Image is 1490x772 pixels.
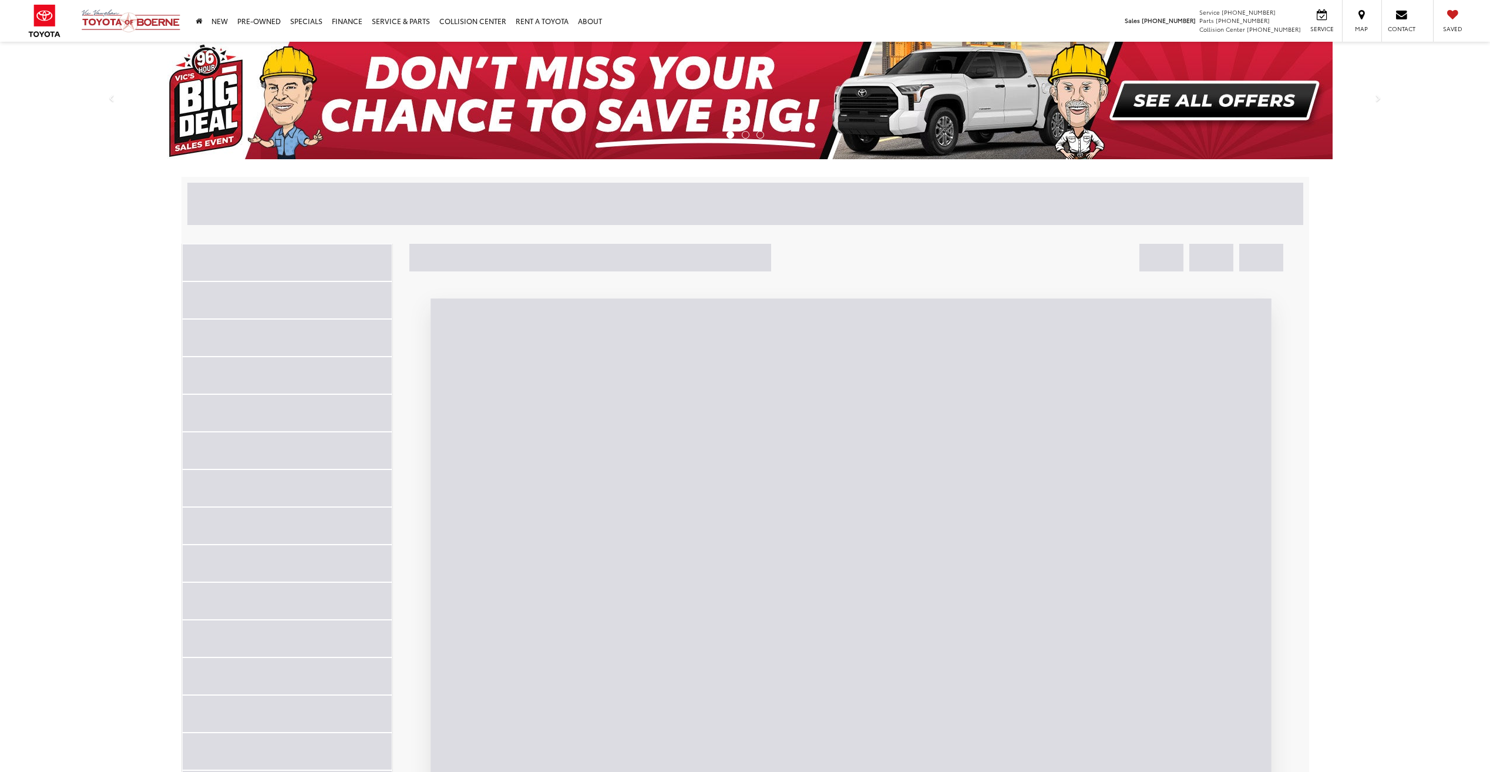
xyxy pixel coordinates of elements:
[1125,16,1140,25] span: Sales
[1388,25,1415,33] span: Contact
[1222,8,1276,16] span: [PHONE_NUMBER]
[1199,16,1214,25] span: Parts
[1199,25,1245,33] span: Collision Center
[1309,25,1335,33] span: Service
[1216,16,1270,25] span: [PHONE_NUMBER]
[1247,25,1301,33] span: [PHONE_NUMBER]
[1439,25,1465,33] span: Saved
[81,9,181,33] img: Vic Vaughan Toyota of Boerne
[1199,8,1220,16] span: Service
[1348,25,1374,33] span: Map
[158,42,1333,159] img: Big Deal Sales Event
[1142,16,1196,25] span: [PHONE_NUMBER]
